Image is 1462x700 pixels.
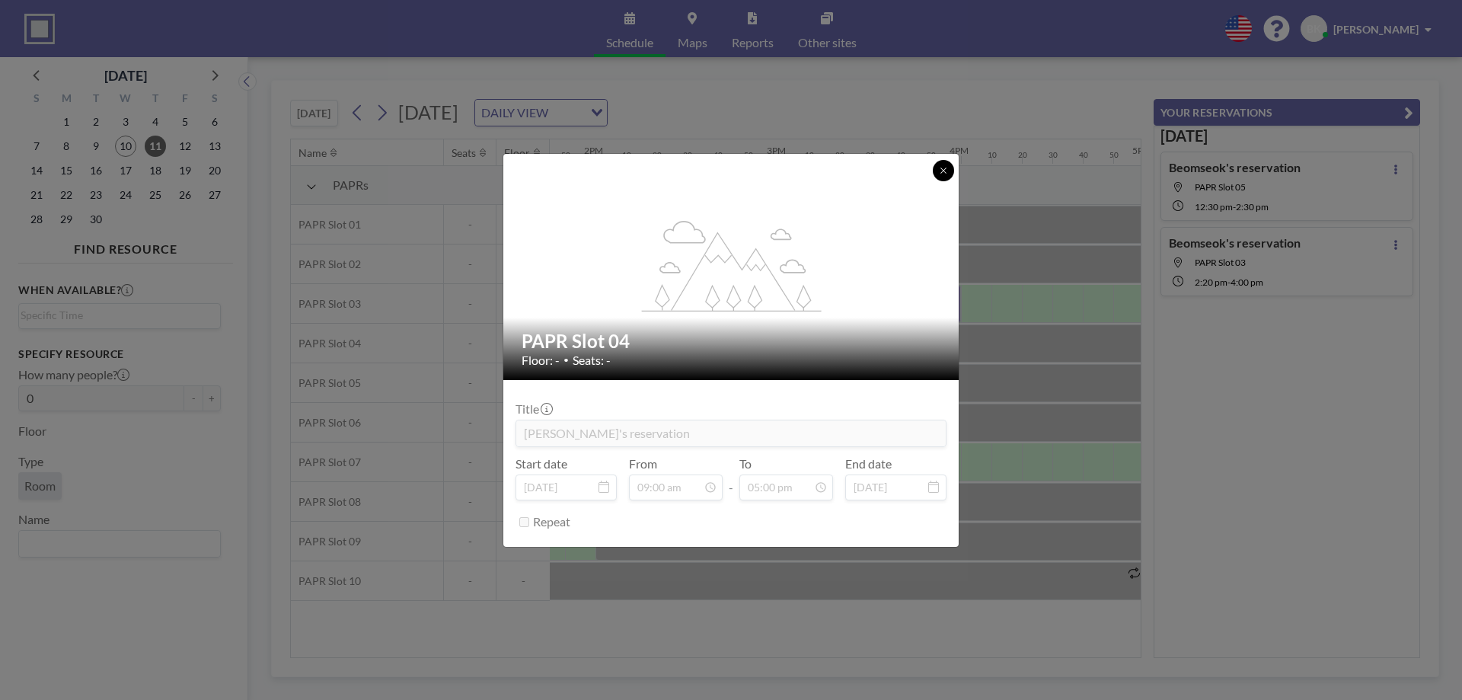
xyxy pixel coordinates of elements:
[516,456,567,471] label: Start date
[845,456,892,471] label: End date
[563,354,569,366] span: •
[522,353,560,368] span: Floor: -
[729,462,733,495] span: -
[739,456,752,471] label: To
[516,420,946,446] input: (No title)
[642,219,822,311] g: flex-grow: 1.2;
[522,330,942,353] h2: PAPR Slot 04
[573,353,611,368] span: Seats: -
[533,514,570,529] label: Repeat
[629,456,657,471] label: From
[516,401,551,417] label: Title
